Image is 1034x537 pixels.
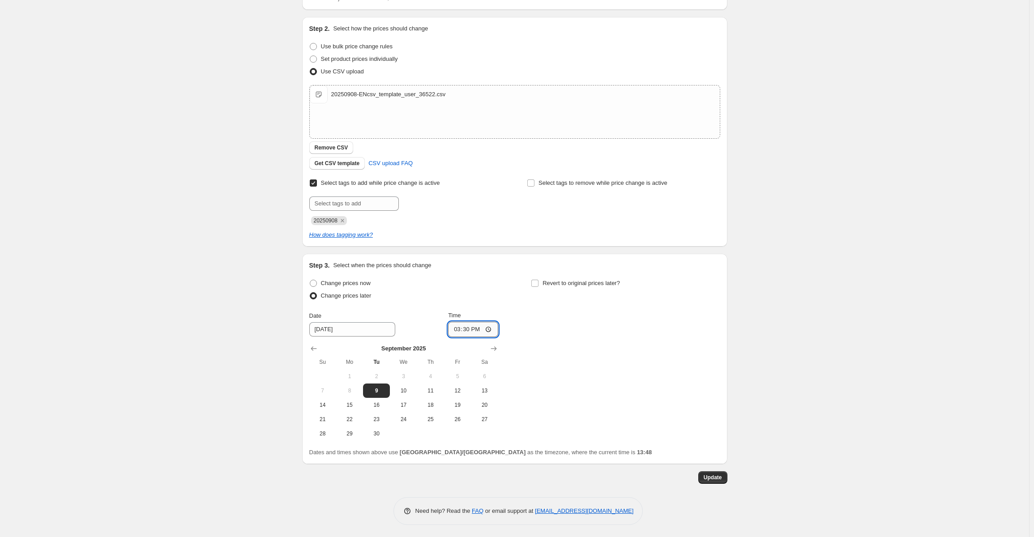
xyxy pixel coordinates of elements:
span: 14 [313,401,333,409]
a: CSV upload FAQ [363,156,418,170]
span: 13 [474,387,494,394]
button: Get CSV template [309,157,365,170]
th: Monday [336,355,363,369]
h2: Step 3. [309,261,330,270]
span: Select tags to add while price change is active [321,179,440,186]
span: Th [421,358,440,366]
button: Monday September 29 2025 [336,426,363,441]
button: Tuesday September 23 2025 [363,412,390,426]
span: 3 [393,373,413,380]
button: Today Tuesday September 9 2025 [363,384,390,398]
span: Su [313,358,333,366]
span: 19 [448,401,467,409]
button: Monday September 15 2025 [336,398,363,412]
span: Time [448,312,461,319]
button: Wednesday September 10 2025 [390,384,417,398]
span: Use CSV upload [321,68,364,75]
span: Set product prices individually [321,55,398,62]
span: Change prices now [321,280,371,286]
span: We [393,358,413,366]
span: 12 [448,387,467,394]
span: Need help? Read the [415,507,472,514]
button: Wednesday September 17 2025 [390,398,417,412]
button: Sunday September 21 2025 [309,412,336,426]
th: Wednesday [390,355,417,369]
span: 18 [421,401,440,409]
th: Saturday [471,355,498,369]
button: Sunday September 28 2025 [309,426,336,441]
input: 9/9/2025 [309,322,395,337]
span: Dates and times shown above use as the timezone, where the current time is [309,449,652,456]
span: Fr [448,358,467,366]
button: Friday September 26 2025 [444,412,471,426]
span: Use bulk price change rules [321,43,393,50]
span: CSV upload FAQ [368,159,413,168]
span: 29 [340,430,359,437]
button: Show previous month, August 2025 [308,342,320,355]
button: Wednesday September 3 2025 [390,369,417,384]
p: Select how the prices should change [333,24,428,33]
span: 15 [340,401,359,409]
span: Date [309,312,321,319]
button: Saturday September 27 2025 [471,412,498,426]
span: Mo [340,358,359,366]
button: Thursday September 4 2025 [417,369,444,384]
button: Sunday September 14 2025 [309,398,336,412]
span: 24 [393,416,413,423]
span: Sa [474,358,494,366]
button: Show next month, October 2025 [487,342,500,355]
button: Thursday September 18 2025 [417,398,444,412]
span: 23 [367,416,386,423]
span: 22 [340,416,359,423]
span: 6 [474,373,494,380]
a: How does tagging work? [309,231,373,238]
span: 4 [421,373,440,380]
span: 21 [313,416,333,423]
button: Saturday September 20 2025 [471,398,498,412]
button: Monday September 1 2025 [336,369,363,384]
span: or email support at [483,507,535,514]
button: Remove 20250908 [338,217,346,225]
span: Change prices later [321,292,372,299]
span: Update [704,474,722,481]
button: Update [698,471,727,484]
button: Tuesday September 2 2025 [363,369,390,384]
th: Tuesday [363,355,390,369]
button: Friday September 12 2025 [444,384,471,398]
span: 16 [367,401,386,409]
th: Thursday [417,355,444,369]
span: 26 [448,416,467,423]
span: 2 [367,373,386,380]
span: Remove CSV [315,144,348,151]
span: 30 [367,430,386,437]
button: Monday September 8 2025 [336,384,363,398]
span: 1 [340,373,359,380]
button: Wednesday September 24 2025 [390,412,417,426]
button: Monday September 22 2025 [336,412,363,426]
span: Get CSV template [315,160,360,167]
span: 8 [340,387,359,394]
span: 20250908 [314,217,338,224]
button: Friday September 5 2025 [444,369,471,384]
th: Sunday [309,355,336,369]
span: 7 [313,387,333,394]
button: Thursday September 11 2025 [417,384,444,398]
b: 13:48 [637,449,652,456]
a: FAQ [472,507,483,514]
button: Tuesday September 30 2025 [363,426,390,441]
button: Sunday September 7 2025 [309,384,336,398]
input: 12:00 [448,322,498,337]
input: Select tags to add [309,196,399,211]
div: 20250908-ENcsv_template_user_36522.csv [331,90,446,99]
span: Tu [367,358,386,366]
button: Saturday September 6 2025 [471,369,498,384]
button: Friday September 19 2025 [444,398,471,412]
h2: Step 2. [309,24,330,33]
span: 11 [421,387,440,394]
b: [GEOGRAPHIC_DATA]/[GEOGRAPHIC_DATA] [400,449,526,456]
th: Friday [444,355,471,369]
span: 5 [448,373,467,380]
button: Thursday September 25 2025 [417,412,444,426]
span: Select tags to remove while price change is active [538,179,667,186]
